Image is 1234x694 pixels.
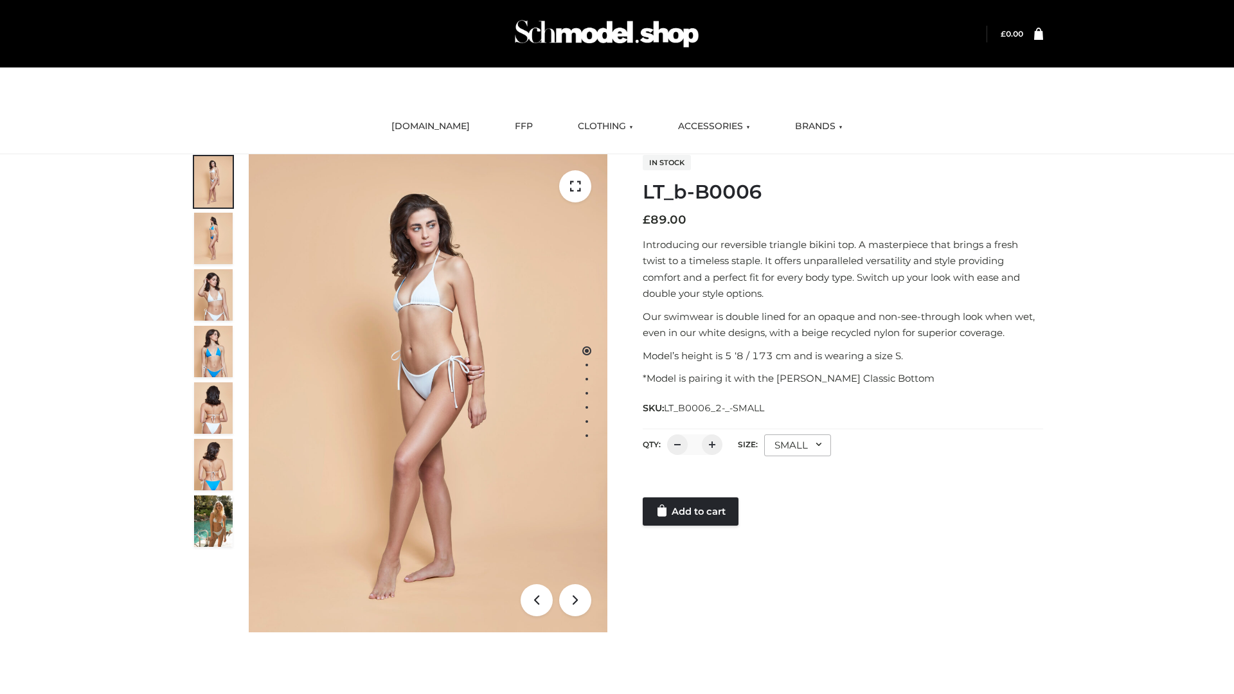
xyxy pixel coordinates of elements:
[194,326,233,377] img: ArielClassicBikiniTop_CloudNine_AzureSky_OW114ECO_4-scaled.jpg
[643,181,1043,204] h1: LT_b-B0006
[643,308,1043,341] p: Our swimwear is double lined for an opaque and non-see-through look when wet, even in our white d...
[568,112,643,141] a: CLOTHING
[643,213,686,227] bdi: 89.00
[194,439,233,490] img: ArielClassicBikiniTop_CloudNine_AzureSky_OW114ECO_8-scaled.jpg
[194,382,233,434] img: ArielClassicBikiniTop_CloudNine_AzureSky_OW114ECO_7-scaled.jpg
[510,8,703,59] img: Schmodel Admin 964
[738,440,758,449] label: Size:
[643,236,1043,302] p: Introducing our reversible triangle bikini top. A masterpiece that brings a fresh twist to a time...
[664,402,764,414] span: LT_B0006_2-_-SMALL
[643,440,661,449] label: QTY:
[1001,29,1006,39] span: £
[643,213,650,227] span: £
[1001,29,1023,39] bdi: 0.00
[505,112,542,141] a: FFP
[194,156,233,208] img: ArielClassicBikiniTop_CloudNine_AzureSky_OW114ECO_1-scaled.jpg
[643,497,738,526] a: Add to cart
[643,348,1043,364] p: Model’s height is 5 ‘8 / 173 cm and is wearing a size S.
[668,112,760,141] a: ACCESSORIES
[194,495,233,547] img: Arieltop_CloudNine_AzureSky2.jpg
[764,434,831,456] div: SMALL
[785,112,852,141] a: BRANDS
[249,154,607,632] img: ArielClassicBikiniTop_CloudNine_AzureSky_OW114ECO_1
[194,269,233,321] img: ArielClassicBikiniTop_CloudNine_AzureSky_OW114ECO_3-scaled.jpg
[643,400,765,416] span: SKU:
[643,370,1043,387] p: *Model is pairing it with the [PERSON_NAME] Classic Bottom
[643,155,691,170] span: In stock
[194,213,233,264] img: ArielClassicBikiniTop_CloudNine_AzureSky_OW114ECO_2-scaled.jpg
[1001,29,1023,39] a: £0.00
[382,112,479,141] a: [DOMAIN_NAME]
